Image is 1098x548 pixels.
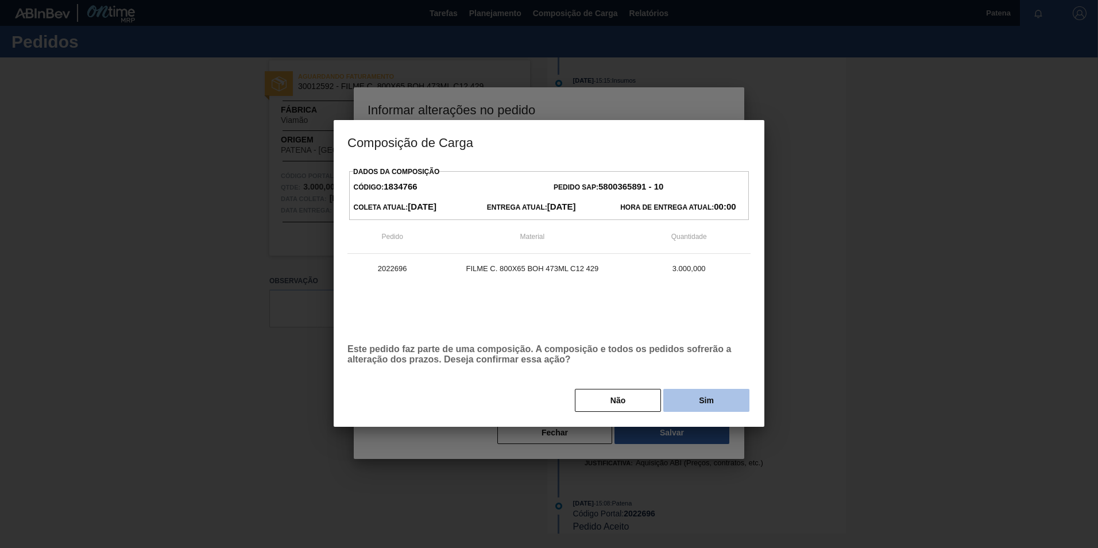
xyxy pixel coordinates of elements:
[334,120,764,164] h3: Composição de Carga
[353,168,439,176] label: Dados da Composição
[354,203,436,211] span: Coleta Atual:
[347,254,437,283] td: 2022696
[554,183,663,191] span: Pedido SAP:
[520,233,545,241] span: Material
[714,202,736,211] strong: 00:00
[354,183,417,191] span: Código:
[384,182,417,191] strong: 1834766
[347,344,751,365] p: Este pedido faz parte de uma composição. A composição e todos os pedidos sofrerão a alteração dos...
[620,203,736,211] span: Hora de Entrega Atual:
[575,389,661,412] button: Não
[547,202,576,211] strong: [DATE]
[627,254,751,283] td: 3.000,000
[663,389,749,412] button: Sim
[381,233,403,241] span: Pedido
[598,182,663,191] strong: 5800365891 - 10
[408,202,436,211] strong: [DATE]
[671,233,707,241] span: Quantidade
[487,203,576,211] span: Entrega Atual:
[437,254,627,283] td: FILME C. 800X65 BOH 473ML C12 429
